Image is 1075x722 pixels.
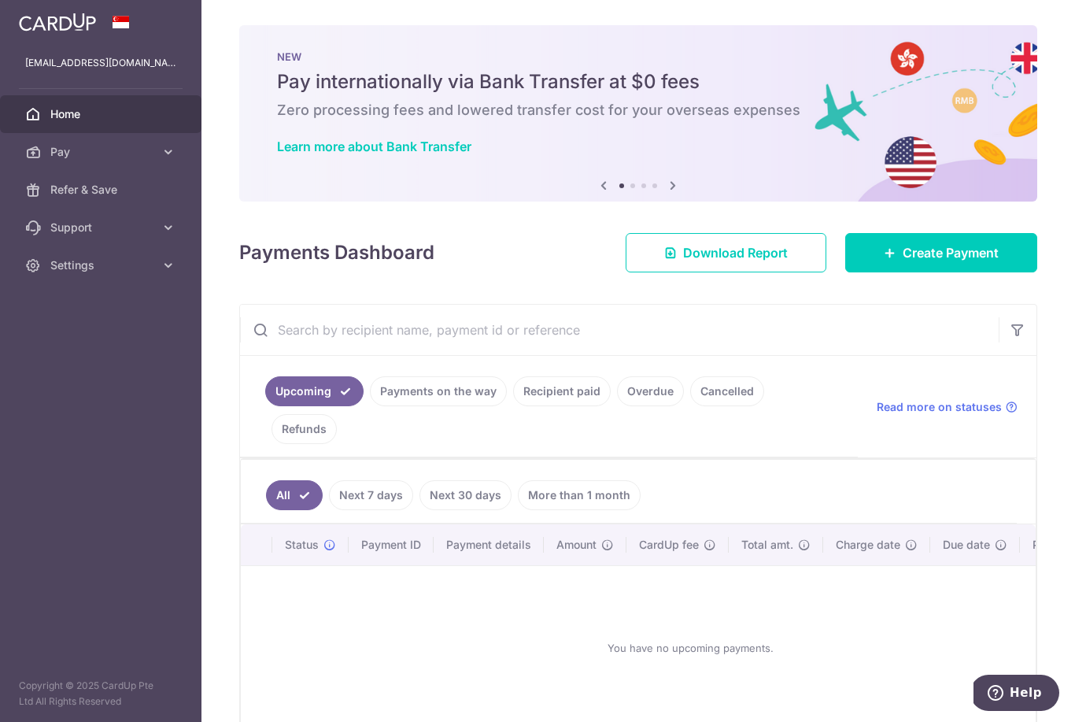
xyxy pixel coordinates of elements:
a: Download Report [626,233,826,272]
span: Home [50,106,154,122]
a: Next 7 days [329,480,413,510]
img: CardUp [19,13,96,31]
span: Refer & Save [50,182,154,198]
a: Refunds [272,414,337,444]
input: Search by recipient name, payment id or reference [240,305,999,355]
span: Read more on statuses [877,399,1002,415]
a: Next 30 days [419,480,512,510]
a: All [266,480,323,510]
span: Create Payment [903,243,999,262]
img: Bank transfer banner [239,25,1037,202]
a: Payments on the way [370,376,507,406]
a: Create Payment [845,233,1037,272]
a: Overdue [617,376,684,406]
h5: Pay internationally via Bank Transfer at $0 fees [277,69,999,94]
a: Cancelled [690,376,764,406]
a: Learn more about Bank Transfer [277,139,471,154]
a: More than 1 month [518,480,641,510]
h6: Zero processing fees and lowered transfer cost for your overseas expenses [277,101,999,120]
p: NEW [277,50,999,63]
span: Download Report [683,243,788,262]
iframe: Opens a widget where you can find more information [973,675,1059,714]
span: Status [285,537,319,553]
span: Due date [943,537,990,553]
a: Upcoming [265,376,364,406]
span: Amount [556,537,597,553]
a: Recipient paid [513,376,611,406]
span: CardUp fee [639,537,699,553]
span: Support [50,220,154,235]
th: Payment details [434,524,544,565]
span: Total amt. [741,537,793,553]
th: Payment ID [349,524,434,565]
h4: Payments Dashboard [239,239,434,267]
span: Settings [50,257,154,273]
a: Read more on statuses [877,399,1018,415]
span: Charge date [836,537,900,553]
span: Pay [50,144,154,160]
p: [EMAIL_ADDRESS][DOMAIN_NAME] [25,55,176,71]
